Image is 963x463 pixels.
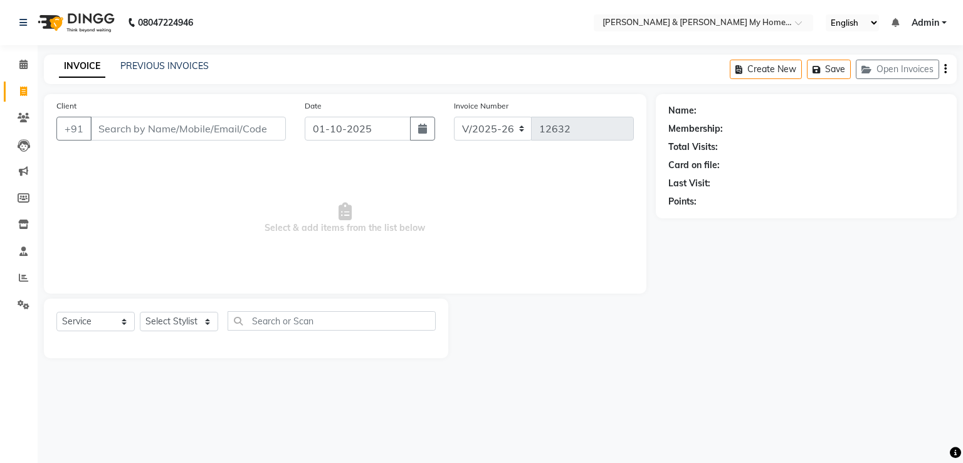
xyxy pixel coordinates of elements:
[668,195,697,208] div: Points:
[138,5,193,40] b: 08047224946
[228,311,436,331] input: Search or Scan
[668,177,710,190] div: Last Visit:
[807,60,851,79] button: Save
[305,100,322,112] label: Date
[668,141,718,154] div: Total Visits:
[56,156,634,281] span: Select & add items from the list below
[120,60,209,72] a: PREVIOUS INVOICES
[59,55,105,78] a: INVOICE
[668,122,723,136] div: Membership:
[856,60,939,79] button: Open Invoices
[730,60,802,79] button: Create New
[56,117,92,141] button: +91
[90,117,286,141] input: Search by Name/Mobile/Email/Code
[56,100,76,112] label: Client
[454,100,508,112] label: Invoice Number
[668,104,697,117] div: Name:
[668,159,720,172] div: Card on file:
[32,5,118,40] img: logo
[912,16,939,29] span: Admin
